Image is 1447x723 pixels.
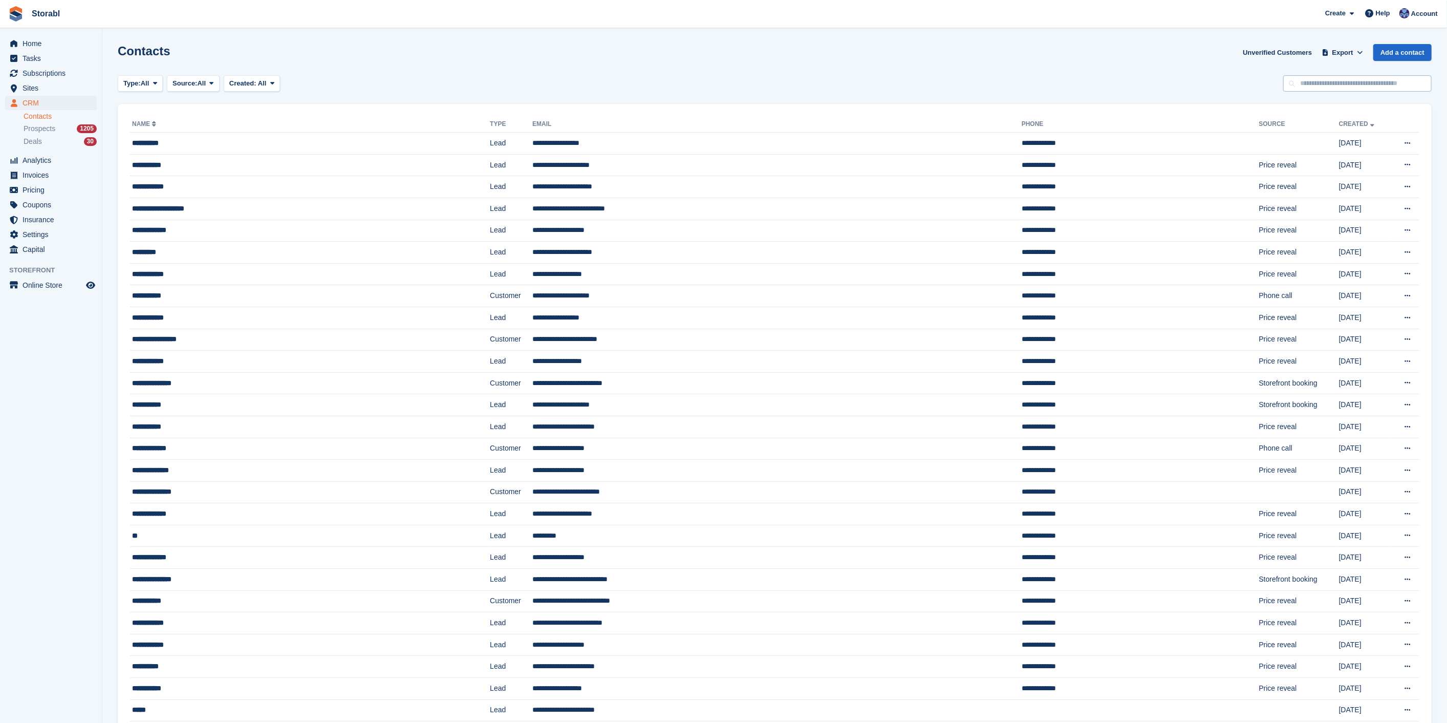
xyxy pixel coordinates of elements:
th: Email [532,116,1022,133]
td: Price reveal [1259,242,1339,264]
td: Price reveal [1259,503,1339,525]
a: menu [5,278,97,292]
td: Customer [490,481,532,503]
div: 1205 [77,124,97,133]
a: menu [5,212,97,227]
a: menu [5,66,97,80]
td: [DATE] [1339,525,1390,547]
td: [DATE] [1339,372,1390,394]
td: [DATE] [1339,612,1390,634]
td: Lead [490,460,532,482]
a: Contacts [24,112,97,121]
th: Phone [1022,116,1259,133]
td: Lead [490,133,532,155]
th: Type [490,116,532,133]
td: Lead [490,307,532,329]
a: Prospects 1205 [24,123,97,134]
td: Lead [490,525,532,547]
span: Storefront [9,265,102,275]
td: [DATE] [1339,460,1390,482]
span: Source: [172,78,197,89]
td: Phone call [1259,438,1339,460]
td: Customer [490,329,532,351]
td: [DATE] [1339,503,1390,525]
span: Help [1376,8,1390,18]
td: Price reveal [1259,460,1339,482]
a: menu [5,168,97,182]
td: [DATE] [1339,220,1390,242]
td: [DATE] [1339,307,1390,329]
td: [DATE] [1339,351,1390,373]
span: Export [1332,48,1353,58]
td: [DATE] [1339,394,1390,416]
td: Lead [490,678,532,700]
td: Price reveal [1259,416,1339,438]
a: Add a contact [1373,44,1432,61]
button: Created: All [224,75,280,92]
button: Type: All [118,75,163,92]
span: Type: [123,78,141,89]
td: Lead [490,198,532,220]
td: Lead [490,220,532,242]
td: Storefront booking [1259,372,1339,394]
span: Analytics [23,153,84,167]
span: Capital [23,242,84,257]
td: Price reveal [1259,612,1339,634]
a: Deals 30 [24,136,97,147]
td: Phone call [1259,285,1339,307]
td: Price reveal [1259,198,1339,220]
td: [DATE] [1339,285,1390,307]
h1: Contacts [118,44,170,58]
td: Lead [490,154,532,176]
td: Customer [490,285,532,307]
td: [DATE] [1339,590,1390,612]
a: menu [5,81,97,95]
a: menu [5,198,97,212]
td: [DATE] [1339,481,1390,503]
td: Lead [490,263,532,285]
td: [DATE] [1339,416,1390,438]
td: [DATE] [1339,242,1390,264]
td: [DATE] [1339,198,1390,220]
td: Lead [490,634,532,656]
a: menu [5,36,97,51]
a: Storabl [28,5,64,22]
button: Export [1320,44,1365,61]
td: [DATE] [1339,547,1390,569]
a: menu [5,242,97,257]
img: Tegan Ewart [1399,8,1410,18]
span: Create [1325,8,1346,18]
a: menu [5,51,97,66]
td: Price reveal [1259,634,1339,656]
span: Prospects [24,124,55,134]
td: [DATE] [1339,634,1390,656]
td: Lead [490,394,532,416]
a: menu [5,183,97,197]
span: Coupons [23,198,84,212]
td: Customer [490,438,532,460]
td: Price reveal [1259,678,1339,700]
td: Price reveal [1259,176,1339,198]
td: Lead [490,242,532,264]
td: Lead [490,503,532,525]
td: Storefront booking [1259,394,1339,416]
a: Unverified Customers [1239,44,1316,61]
a: menu [5,153,97,167]
span: All [141,78,149,89]
td: Lead [490,612,532,634]
div: 30 [84,137,97,146]
img: stora-icon-8386f47178a22dfd0bd8f6a31ec36ba5ce8667c1dd55bd0f319d3a0aa187defe.svg [8,6,24,22]
span: All [258,79,267,87]
a: Name [132,120,158,127]
td: Price reveal [1259,656,1339,678]
td: Lead [490,547,532,569]
span: Pricing [23,183,84,197]
span: All [198,78,206,89]
td: Lead [490,416,532,438]
td: [DATE] [1339,263,1390,285]
td: Price reveal [1259,547,1339,569]
td: [DATE] [1339,678,1390,700]
td: Price reveal [1259,351,1339,373]
span: Sites [23,81,84,95]
a: Created [1339,120,1376,127]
